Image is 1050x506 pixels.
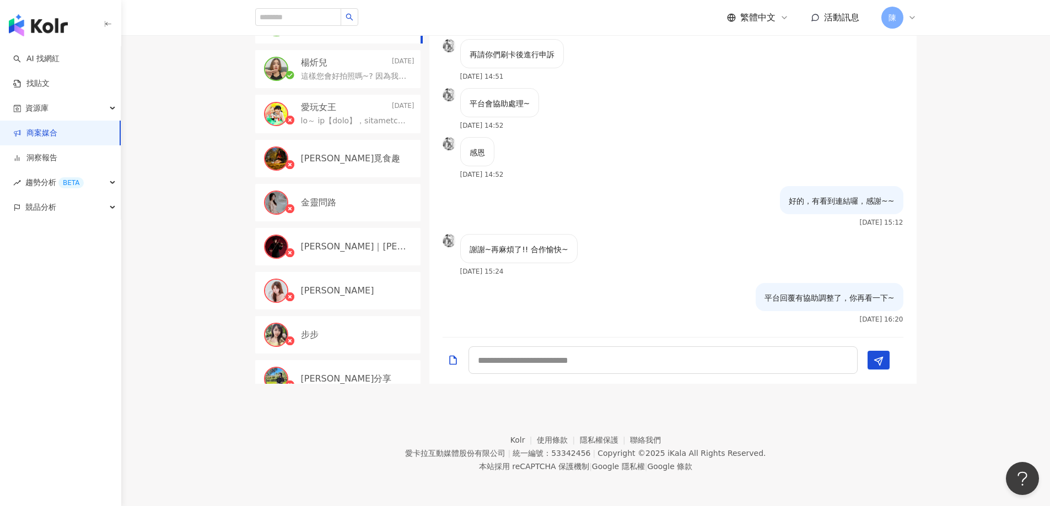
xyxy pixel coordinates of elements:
[265,103,287,125] img: KOL Avatar
[265,236,287,258] img: KOL Avatar
[58,177,84,188] div: BETA
[448,347,459,373] button: Add a file
[443,39,456,52] img: KOL Avatar
[265,192,287,214] img: KOL Avatar
[405,449,505,458] div: 愛卡拉互動媒體股份有限公司
[392,57,414,69] p: [DATE]
[301,285,374,297] p: [PERSON_NAME]
[868,351,890,369] button: Send
[25,96,49,121] span: 資源庫
[13,78,50,89] a: 找貼文
[508,449,510,458] span: |
[346,13,353,21] span: search
[589,462,592,471] span: |
[25,170,84,195] span: 趨勢分析
[889,12,896,24] span: 陳
[443,234,456,247] img: KOL Avatar
[592,462,645,471] a: Google 隱私權
[789,195,894,207] p: 好的，有看到連結囉，感謝~~
[301,197,336,209] p: 金靈問路
[301,241,412,253] p: [PERSON_NAME]｜[PERSON_NAME]
[301,329,319,341] p: 步步
[593,449,595,458] span: |
[265,324,287,346] img: KOL Avatar
[764,292,895,304] p: 平台回覆有協助調整了，你再看一下~
[460,268,504,275] p: [DATE] 15:24
[824,12,859,23] span: 活動訊息
[460,122,504,129] p: [DATE] 14:52
[13,128,57,139] a: 商案媒合
[9,14,68,36] img: logo
[13,53,60,64] a: searchAI 找網紅
[13,153,57,164] a: 洞察報告
[470,146,485,159] p: 感恩
[265,368,287,390] img: KOL Avatar
[392,101,414,113] p: [DATE]
[647,462,692,471] a: Google 條款
[13,179,21,187] span: rise
[645,462,648,471] span: |
[265,148,287,170] img: KOL Avatar
[667,449,686,458] a: iKala
[630,436,661,444] a: 聯絡我們
[443,88,456,101] img: KOL Avatar
[860,315,903,323] p: [DATE] 16:20
[460,171,504,178] p: [DATE] 14:52
[301,101,336,113] p: 愛玩女王
[460,73,504,80] p: [DATE] 14:51
[860,219,903,226] p: [DATE] 15:12
[470,48,554,61] p: 再請你們刷卡後進行申訴
[443,137,456,150] img: KOL Avatar
[25,195,56,220] span: 競品分析
[265,58,287,80] img: KOL Avatar
[301,116,410,127] p: lo～ ip【dolo】，sitametcon，adipisci，elitseddoeiu，tempori，utl ! etd ：magna://aliquaeni789.adm/ VE ：qu...
[580,436,631,444] a: 隱私權保護
[470,243,568,255] p: 謝謝~再麻煩了!! 合作愉快~
[470,97,530,110] p: 平台會協助處理~
[597,449,766,458] div: Copyright © 2025 All Rights Reserved.
[265,280,287,302] img: KOL Avatar
[513,449,590,458] div: 統一編號：53342456
[537,436,580,444] a: 使用條款
[1006,462,1039,495] iframe: Help Scout Beacon - Open
[301,71,410,82] p: 這樣您會好拍照嗎~? 因為我看照片，斷掉的情況看起來是可以接受
[301,57,327,69] p: 楊炘兒
[479,460,692,473] span: 本站採用 reCAPTCHA 保護機制
[301,373,392,385] p: [PERSON_NAME]分享
[301,153,401,165] p: [PERSON_NAME]覓食趣
[510,436,537,444] a: Kolr
[740,12,776,24] span: 繁體中文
